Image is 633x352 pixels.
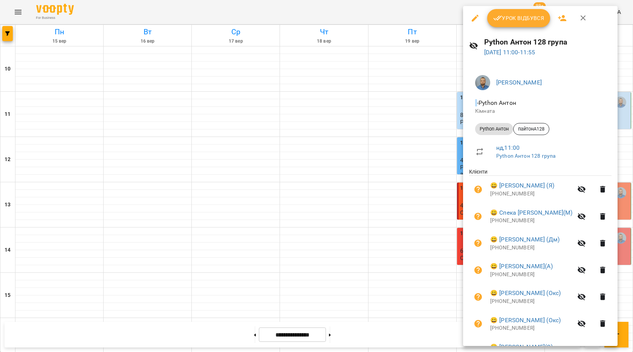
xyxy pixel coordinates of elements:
[490,289,561,298] a: 😀 [PERSON_NAME] (Окс)
[513,123,549,135] div: пайтонА128
[490,190,573,198] p: [PHONE_NUMBER]
[490,262,553,271] a: 😀 [PERSON_NAME](А)
[496,144,520,151] a: нд , 11:00
[490,324,573,332] p: [PHONE_NUMBER]
[484,36,612,48] h6: Python Антон 128 група
[469,261,487,279] button: Візит ще не сплачено. Додати оплату?
[469,234,487,252] button: Візит ще не сплачено. Додати оплату?
[490,316,561,325] a: 😀 [PERSON_NAME] (Окс)
[490,271,573,278] p: [PHONE_NUMBER]
[490,217,573,224] p: [PHONE_NUMBER]
[490,235,560,244] a: 😀 [PERSON_NAME] (Дм)
[490,181,554,190] a: 😀 [PERSON_NAME] (Я)
[469,180,487,198] button: Візит ще не сплачено. Додати оплату?
[490,208,573,217] a: 😀 Спека [PERSON_NAME](М)
[475,126,513,132] span: Python Антон
[475,99,518,106] span: - Python Антон
[490,244,573,252] p: [PHONE_NUMBER]
[469,288,487,306] button: Візит ще не сплачено. Додати оплату?
[487,9,550,27] button: Урок відбувся
[484,49,535,56] a: [DATE] 11:00-11:55
[493,14,544,23] span: Урок відбувся
[496,79,542,86] a: [PERSON_NAME]
[475,108,605,115] p: Кімната
[469,315,487,333] button: Візит ще не сплачено. Додати оплату?
[475,75,490,90] img: 2a5fecbf94ce3b4251e242cbcf70f9d8.jpg
[469,208,487,226] button: Візит ще не сплачено. Додати оплату?
[490,298,573,305] p: [PHONE_NUMBER]
[496,153,555,159] a: Python Антон 128 група
[514,126,549,132] span: пайтонА128
[490,343,553,352] a: 😀 [PERSON_NAME](С)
